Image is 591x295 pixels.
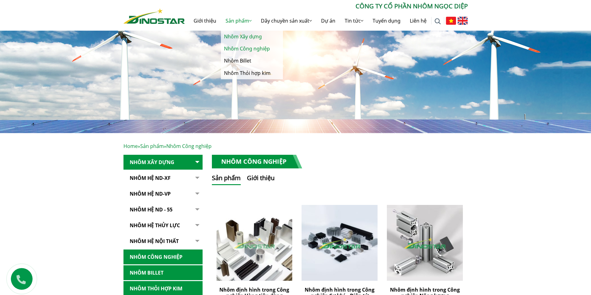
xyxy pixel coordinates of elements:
a: Nhôm hệ thủy lực [123,218,203,233]
a: Tuyển dụng [368,11,405,31]
button: Sản phẩm [212,173,241,185]
img: Nhôm Dinostar [123,8,185,24]
a: Dự án [316,11,340,31]
a: Nhôm Xây dựng [123,155,203,170]
button: Giới thiệu [247,173,275,185]
img: Nhôm định hình trong Công nghiệp Cơ khí – Điện tử [302,205,378,281]
a: Nhôm Hệ ND-VP [123,186,203,202]
img: Tiếng Việt [446,17,456,25]
a: Nhôm Xây dựng [221,31,283,43]
a: Liên hệ [405,11,431,31]
a: Nhôm Billet [221,55,283,67]
img: search [435,18,441,24]
a: Nhôm Hệ ND-XF [123,171,203,186]
img: Nhôm định hình trong Công nghiệp Hàng tiêu dùng [217,205,293,281]
a: Nhôm Billet [123,265,203,280]
img: Nhôm định hình trong Công nghiệp Năng lượng [387,205,463,281]
a: Home [123,143,138,150]
span: Nhôm Công nghiệp [166,143,212,150]
a: Nhôm hệ nội thất [123,234,203,249]
img: English [458,17,468,25]
a: Dây chuyền sản xuất [256,11,316,31]
a: Sản phẩm [221,11,256,31]
span: » » [123,143,212,150]
a: Nhôm Công nghiệp [123,249,203,265]
a: NHÔM HỆ ND - 55 [123,202,203,217]
a: Giới thiệu [189,11,221,31]
a: Nhôm Công nghiệp [221,43,283,55]
h1: Nhôm Công nghiệp [212,155,302,168]
a: Nhôm Thỏi hợp kim [221,67,283,79]
a: Sản phẩm [140,143,164,150]
p: CÔNG TY CỔ PHẦN NHÔM NGỌC DIỆP [185,2,468,11]
a: Tin tức [340,11,368,31]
